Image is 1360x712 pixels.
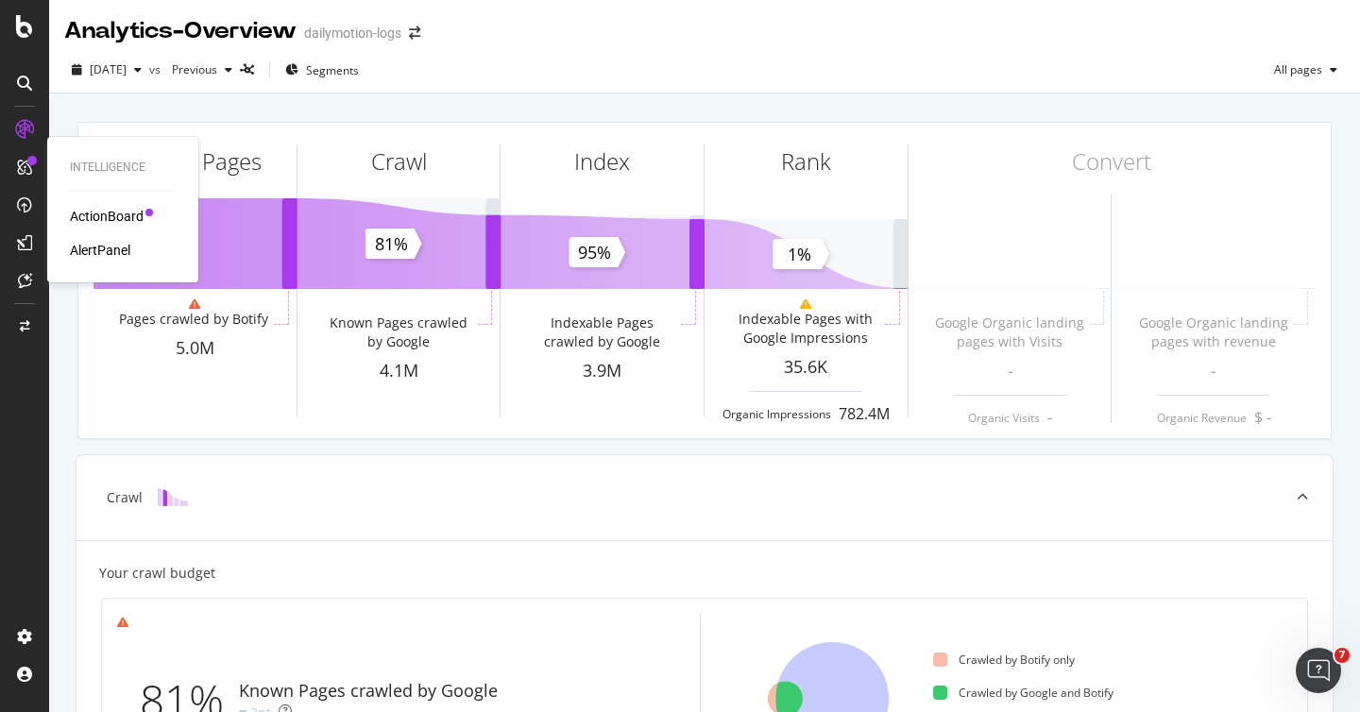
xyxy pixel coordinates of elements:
button: [DATE] [64,55,149,85]
div: 3.9M [501,359,704,383]
span: All pages [1266,61,1322,77]
div: Known Pages crawled by Google [322,314,473,351]
div: Organic Impressions [722,406,831,422]
img: block-icon [158,488,188,506]
a: AlertPanel [70,241,130,260]
span: Segments [306,62,359,78]
div: 782.4M [839,403,890,425]
div: Crawled by Botify only [933,652,1075,668]
div: 5.0M [93,336,297,361]
iframe: Intercom live chat [1296,648,1341,693]
span: 2025 Jul. 30th [90,61,127,77]
div: Known Pages crawled by Google [239,679,498,704]
a: ActionBoard [70,207,144,226]
div: 4.1M [297,359,501,383]
span: 7 [1334,648,1350,663]
span: Previous [164,61,217,77]
div: Indexable Pages crawled by Google [526,314,677,351]
div: Index [574,145,630,178]
div: Crawled by Google and Botify [933,685,1113,701]
button: Previous [164,55,240,85]
div: Indexable Pages with Google Impressions [730,310,881,348]
div: Rank [781,145,831,178]
div: Analytics - Overview [64,15,297,47]
div: arrow-right-arrow-left [409,26,420,40]
div: Crawl [107,488,143,507]
div: Intelligence [70,160,176,176]
div: Pages crawled by Botify [119,310,268,329]
div: 35.6K [705,355,908,380]
div: Crawl [371,145,427,178]
button: All pages [1266,55,1345,85]
span: vs [149,61,164,77]
div: Your crawl budget [99,564,215,583]
button: Segments [278,55,366,85]
div: dailymotion-logs [304,24,401,42]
